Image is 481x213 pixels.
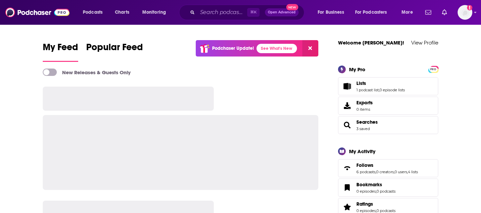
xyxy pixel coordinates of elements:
[356,100,373,106] span: Exports
[379,88,405,92] a: 0 episode lists
[78,7,111,18] button: open menu
[429,66,437,71] a: PRO
[356,107,373,112] span: 0 items
[356,189,376,194] a: 0 episodes
[338,39,404,46] a: Welcome [PERSON_NAME]!
[338,97,438,115] a: Exports
[318,8,344,17] span: For Business
[423,7,434,18] a: Show notifications dropdown
[356,119,378,125] a: Searches
[356,88,379,92] a: 1 podcast list
[376,170,394,174] a: 0 creators
[356,182,395,188] a: Bookmarks
[458,5,472,20] img: User Profile
[407,170,408,174] span: ,
[142,8,166,17] span: Monitoring
[338,179,438,197] span: Bookmarks
[408,170,418,174] a: 4 lists
[340,183,354,192] a: Bookmarks
[356,126,370,131] a: 3 saved
[340,120,354,130] a: Searches
[376,208,395,213] a: 0 podcasts
[286,4,298,10] span: New
[376,189,395,194] a: 0 podcasts
[115,8,129,17] span: Charts
[356,182,382,188] span: Bookmarks
[411,39,438,46] a: View Profile
[349,66,365,73] div: My Pro
[43,41,78,57] span: My Feed
[338,159,438,177] span: Follows
[356,170,375,174] a: 6 podcasts
[439,7,450,18] a: Show notifications dropdown
[340,164,354,173] a: Follows
[5,6,69,19] img: Podchaser - Follow, Share and Rate Podcasts
[340,202,354,212] a: Ratings
[86,41,143,57] span: Popular Feed
[394,170,407,174] a: 0 users
[375,170,376,174] span: ,
[356,80,405,86] a: Lists
[356,201,395,207] a: Ratings
[356,162,418,168] a: Follows
[458,5,472,20] button: Show profile menu
[197,7,247,18] input: Search podcasts, credits, & more...
[212,45,254,51] p: Podchaser Update!
[429,67,437,72] span: PRO
[268,11,296,14] span: Open Advanced
[356,162,373,168] span: Follows
[376,189,376,194] span: ,
[467,5,472,10] svg: Add a profile image
[458,5,472,20] span: Logged in as mkercher
[340,82,354,91] a: Lists
[265,8,299,16] button: Open AdvancedNew
[355,8,387,17] span: For Podcasters
[338,116,438,134] span: Searches
[356,208,376,213] a: 0 episodes
[379,88,379,92] span: ,
[185,5,311,20] div: Search podcasts, credits, & more...
[138,7,175,18] button: open menu
[349,148,375,154] div: My Activity
[402,8,413,17] span: More
[338,77,438,95] span: Lists
[111,7,133,18] a: Charts
[351,7,397,18] button: open menu
[397,7,421,18] button: open menu
[356,80,366,86] span: Lists
[43,41,78,62] a: My Feed
[340,101,354,110] span: Exports
[313,7,352,18] button: open menu
[83,8,103,17] span: Podcasts
[257,44,297,53] a: See What's New
[86,41,143,62] a: Popular Feed
[376,208,376,213] span: ,
[356,201,373,207] span: Ratings
[43,69,131,76] a: New Releases & Guests Only
[247,8,260,17] span: ⌘ K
